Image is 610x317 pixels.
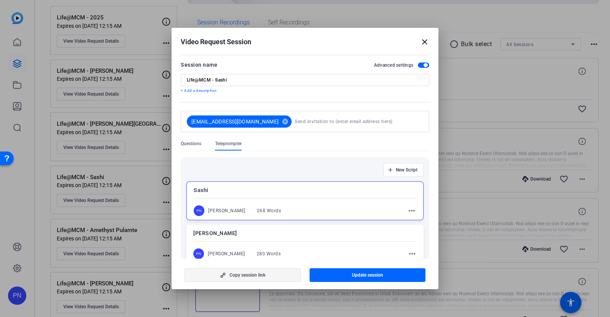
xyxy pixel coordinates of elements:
h2: Advanced settings [374,62,413,68]
span: Teleprompter [215,141,242,147]
p: Sashi [194,186,416,195]
div: [PERSON_NAME] [208,208,246,214]
button: Update session [310,268,426,282]
span: New Script [396,167,417,173]
div: PN [193,248,204,259]
mat-icon: cancel [279,118,292,125]
span: [EMAIL_ADDRESS][DOMAIN_NAME] [191,118,279,125]
button: Copy session link [185,268,301,282]
div: 268 Words [257,208,281,214]
div: [PERSON_NAME] [208,251,245,257]
p: [PERSON_NAME] [193,229,417,238]
input: Send invitation to (enter email address here) [295,114,420,129]
div: PN [194,205,204,216]
mat-icon: more_horiz [408,249,417,258]
span: Update session [352,272,383,278]
input: Enter Session Name [187,77,423,83]
span: Questions [181,141,201,147]
mat-icon: more_horiz [407,206,416,215]
span: Copy session link [230,272,265,278]
button: New Script [384,163,424,177]
div: Video Request Session [181,37,429,46]
mat-icon: close [420,37,429,46]
div: 280 Words [257,251,281,257]
div: Session name [181,60,217,69]
p: + Add a description [181,88,429,94]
